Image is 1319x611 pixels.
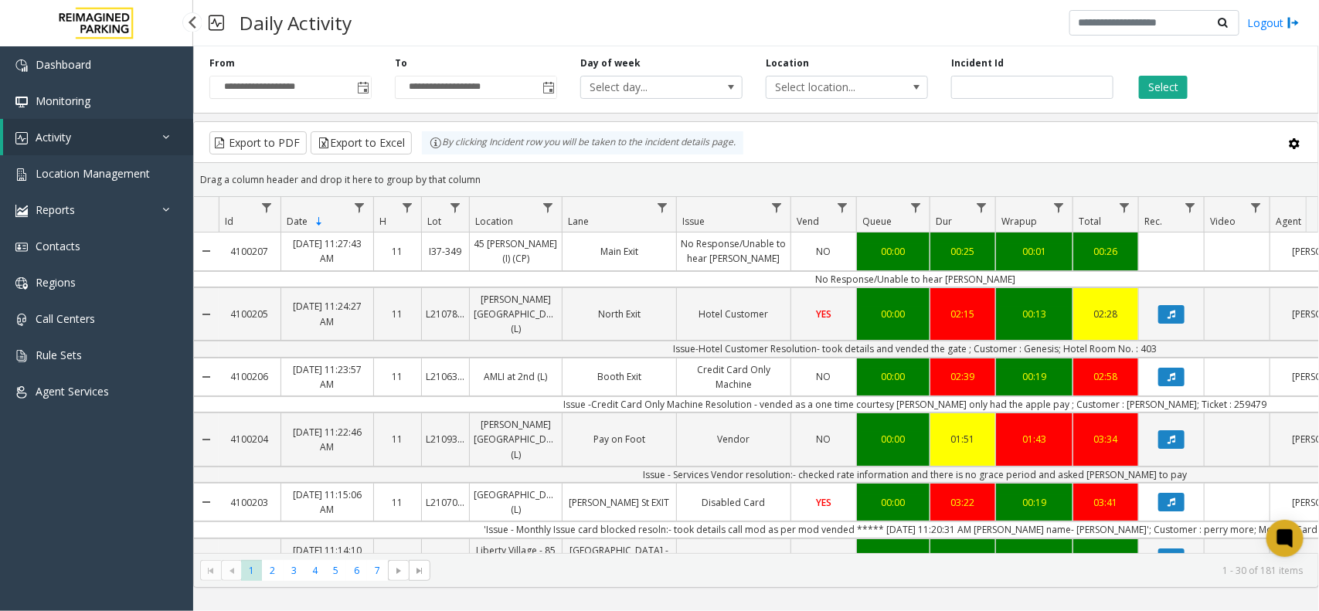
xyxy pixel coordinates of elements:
[422,303,469,325] a: L21078900
[281,233,373,270] a: [DATE] 11:27:43 AM
[1144,215,1162,228] span: Rec.
[470,413,562,466] a: [PERSON_NAME][GEOGRAPHIC_DATA] (L)
[1073,428,1138,450] a: 03:34
[36,348,82,362] span: Rule Sets
[791,240,856,263] a: NO
[791,428,856,450] a: NO
[677,546,790,569] a: Validation Error
[379,215,386,228] span: H
[374,546,421,569] a: 11
[422,365,469,388] a: L21063800
[816,496,831,509] span: YES
[427,215,441,228] span: Lot
[36,57,91,72] span: Dashboard
[906,197,926,218] a: Queue Filter Menu
[3,119,193,155] a: Activity
[15,59,28,72] img: 'icon'
[652,197,673,218] a: Lane Filter Menu
[194,352,219,402] a: Collapse Details
[1000,550,1069,565] div: 00:01
[677,233,790,270] a: No Response/Unable to hear [PERSON_NAME]
[313,216,325,228] span: Sortable
[1077,244,1134,259] div: 00:26
[996,303,1073,325] a: 00:13
[934,550,991,565] div: 01:30
[15,241,28,253] img: 'icon'
[563,539,676,576] a: [GEOGRAPHIC_DATA] - 85 [PERSON_NAME]
[1049,197,1069,218] a: Wrapup Filter Menu
[857,546,930,569] a: 00:08
[36,239,80,253] span: Contacts
[1001,215,1037,228] span: Wrapup
[15,205,28,217] img: 'icon'
[15,386,28,399] img: 'icon'
[304,560,325,581] span: Page 4
[194,477,219,527] a: Collapse Details
[430,137,442,149] img: infoIcon.svg
[36,311,95,326] span: Call Centers
[36,130,71,144] span: Activity
[262,560,283,581] span: Page 2
[832,197,853,218] a: Vend Filter Menu
[15,314,28,326] img: 'icon'
[971,197,992,218] a: Dur Filter Menu
[861,307,926,321] div: 00:00
[934,432,991,446] div: 01:51
[996,428,1073,450] a: 01:43
[936,215,952,228] span: Dur
[766,56,809,70] label: Location
[36,202,75,217] span: Reports
[581,76,709,98] span: Select day...
[374,365,421,388] a: 11
[996,240,1073,263] a: 00:01
[219,491,280,514] a: 4100203
[996,546,1073,569] a: 00:01
[388,560,409,582] span: Go to the next page
[1077,495,1134,510] div: 03:41
[397,197,418,218] a: H Filter Menu
[1210,215,1236,228] span: Video
[287,215,308,228] span: Date
[930,491,995,514] a: 03:22
[470,288,562,341] a: [PERSON_NAME][GEOGRAPHIC_DATA] (L)
[219,240,280,263] a: 4100207
[857,240,930,263] a: 00:00
[951,56,1004,70] label: Incident Id
[194,166,1318,193] div: Drag a column header and drop it here to group by that column
[862,215,892,228] span: Queue
[15,96,28,108] img: 'icon'
[36,275,76,290] span: Regions
[354,76,371,98] span: Toggle popup
[374,491,421,514] a: 11
[1000,244,1069,259] div: 00:01
[413,565,426,577] span: Go to the last page
[219,365,280,388] a: 4100206
[677,303,790,325] a: Hotel Customer
[1077,307,1134,321] div: 02:28
[861,495,926,510] div: 00:00
[281,539,373,576] a: [DATE] 11:14:10 AM
[232,4,359,42] h3: Daily Activity
[861,550,926,565] div: 00:08
[1073,303,1138,325] a: 02:28
[1079,215,1101,228] span: Total
[422,131,743,154] div: By clicking Incident row you will be taken to the incident details page.
[677,428,790,450] a: Vendor
[422,240,469,263] a: I37-349
[209,56,235,70] label: From
[422,428,469,450] a: L21093100
[374,240,421,263] a: 11
[422,491,469,514] a: L21070800
[934,369,991,384] div: 02:39
[677,491,790,514] a: Disabled Card
[15,350,28,362] img: 'icon'
[470,484,562,521] a: [GEOGRAPHIC_DATA] (L)
[209,4,224,42] img: pageIcon
[1000,307,1069,321] div: 00:13
[857,491,930,514] a: 00:00
[1246,197,1266,218] a: Video Filter Menu
[440,564,1303,577] kendo-pager-info: 1 - 30 of 181 items
[445,197,466,218] a: Lot Filter Menu
[325,560,346,581] span: Page 5
[767,197,787,218] a: Issue Filter Menu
